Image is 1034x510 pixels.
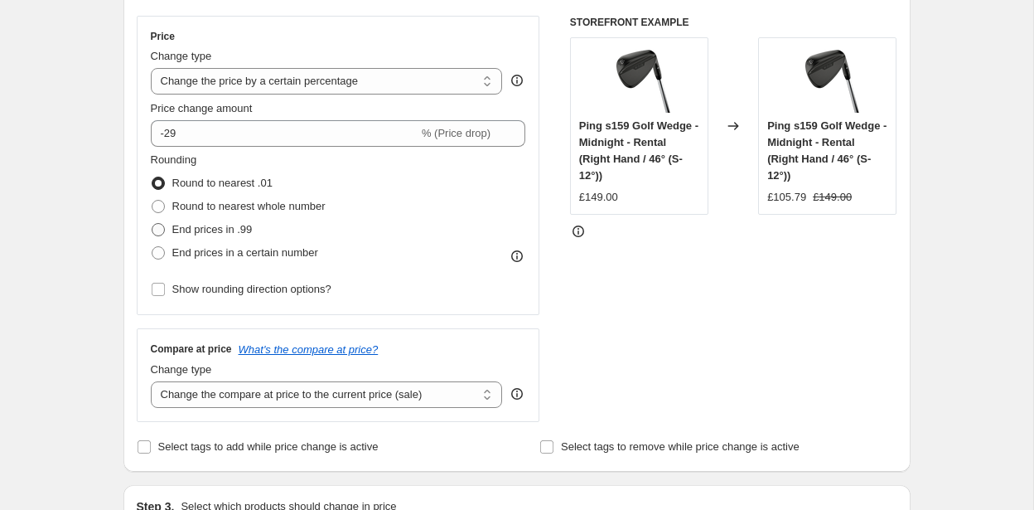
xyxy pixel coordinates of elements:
h3: Compare at price [151,342,232,356]
span: Round to nearest .01 [172,177,273,189]
img: WEBS159wedge_46S-12_CavityRender_Midnight_80x.webp [606,46,672,113]
span: End prices in .99 [172,223,253,236]
h6: STOREFRONT EXAMPLE [570,16,897,29]
div: help [509,72,525,89]
span: Round to nearest whole number [172,200,326,212]
span: Ping s159 Golf Wedge - Midnight - Rental (Right Hand / 46° (S-12°)) [767,119,887,182]
span: Price change amount [151,102,253,114]
div: £105.79 [767,189,806,206]
span: End prices in a certain number [172,246,318,259]
input: -15 [151,120,418,147]
strike: £149.00 [813,189,852,206]
span: Select tags to add while price change is active [158,440,379,453]
h3: Price [151,30,175,43]
button: What's the compare at price? [239,343,379,356]
span: Change type [151,363,212,376]
span: Show rounding direction options? [172,283,331,295]
span: Ping s159 Golf Wedge - Midnight - Rental (Right Hand / 46° (S-12°)) [579,119,698,182]
span: Select tags to remove while price change is active [561,440,800,453]
div: help [509,386,525,402]
span: % (Price drop) [422,127,490,139]
img: WEBS159wedge_46S-12_CavityRender_Midnight_80x.webp [795,46,861,113]
div: £149.00 [579,189,618,206]
span: Change type [151,50,212,62]
span: Rounding [151,153,197,166]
